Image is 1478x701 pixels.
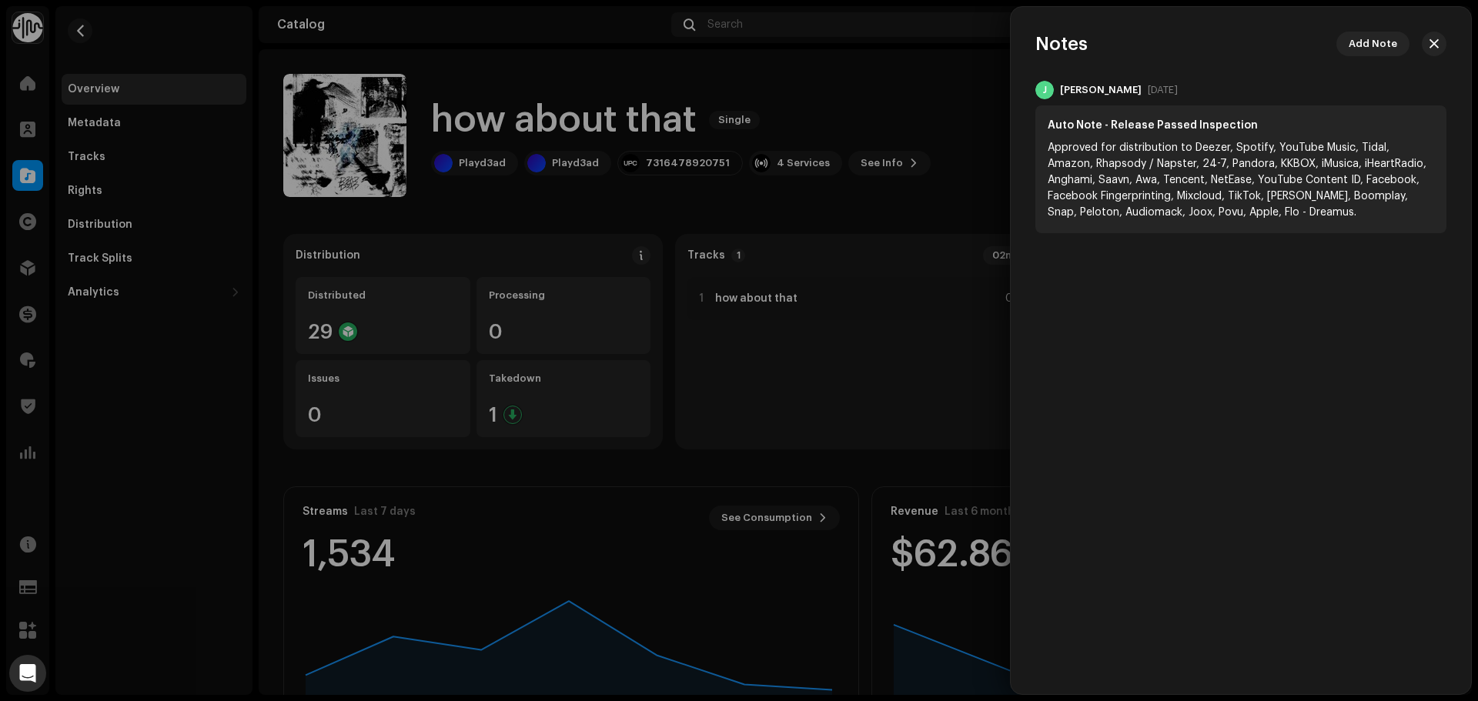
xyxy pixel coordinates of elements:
[9,655,46,692] div: Open Intercom Messenger
[1035,81,1054,99] div: J
[1048,118,1434,134] div: Auto Note - Release Passed Inspection
[1035,32,1088,56] h3: Notes
[1336,32,1409,56] button: Add Note
[1349,28,1397,59] span: Add Note
[1048,140,1434,221] div: Approved for distribution to Deezer, Spotify, YouTube Music, Tidal, Amazon, Rhapsody / Napster, 2...
[1060,84,1142,96] div: [PERSON_NAME]
[1148,84,1178,96] div: [DATE]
